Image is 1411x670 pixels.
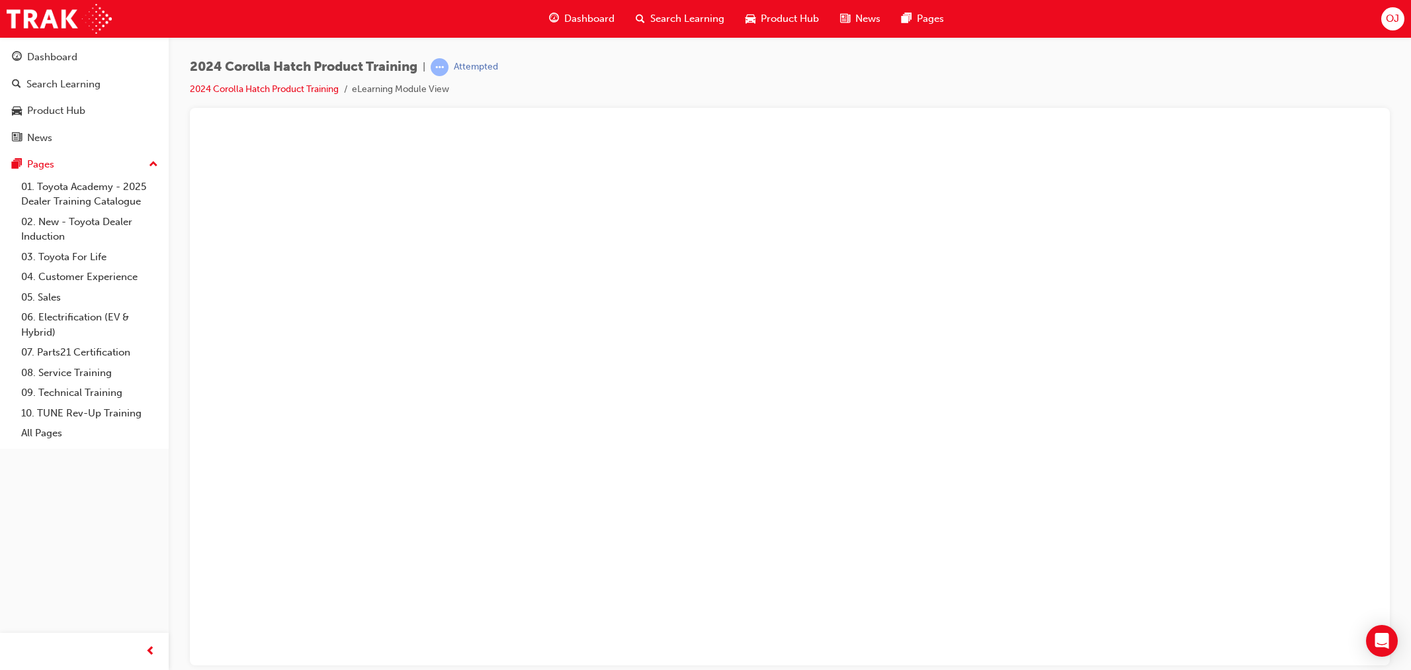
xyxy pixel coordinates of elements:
[16,287,163,308] a: 05. Sales
[12,52,22,64] span: guage-icon
[5,152,163,177] button: Pages
[16,363,163,383] a: 08. Service Training
[761,11,819,26] span: Product Hub
[423,60,425,75] span: |
[12,159,22,171] span: pages-icon
[16,403,163,424] a: 10. TUNE Rev-Up Training
[149,156,158,173] span: up-icon
[27,157,54,172] div: Pages
[917,11,944,26] span: Pages
[538,5,625,32] a: guage-iconDashboard
[16,342,163,363] a: 07. Parts21 Certification
[146,644,155,660] span: prev-icon
[190,60,417,75] span: 2024 Corolla Hatch Product Training
[16,383,163,403] a: 09. Technical Training
[5,45,163,70] a: Dashboard
[625,5,735,32] a: search-iconSearch Learning
[352,82,449,97] li: eLearning Module View
[27,103,85,119] div: Product Hub
[16,423,163,444] a: All Pages
[855,11,880,26] span: News
[840,11,850,27] span: news-icon
[7,4,112,34] img: Trak
[190,83,339,95] a: 2024 Corolla Hatch Product Training
[26,77,101,92] div: Search Learning
[564,11,615,26] span: Dashboard
[431,58,449,76] span: learningRecordVerb_ATTEMPT-icon
[5,126,163,150] a: News
[16,177,163,212] a: 01. Toyota Academy - 2025 Dealer Training Catalogue
[746,11,755,27] span: car-icon
[16,247,163,267] a: 03. Toyota For Life
[902,11,912,27] span: pages-icon
[5,72,163,97] a: Search Learning
[12,79,21,91] span: search-icon
[16,267,163,287] a: 04. Customer Experience
[27,50,77,65] div: Dashboard
[735,5,830,32] a: car-iconProduct Hub
[1366,625,1398,657] div: Open Intercom Messenger
[5,42,163,152] button: DashboardSearch LearningProduct HubNews
[830,5,891,32] a: news-iconNews
[636,11,645,27] span: search-icon
[454,61,498,73] div: Attempted
[5,99,163,123] a: Product Hub
[12,132,22,144] span: news-icon
[1381,7,1404,30] button: OJ
[549,11,559,27] span: guage-icon
[27,130,52,146] div: News
[12,105,22,117] span: car-icon
[1386,11,1399,26] span: OJ
[16,307,163,342] a: 06. Electrification (EV & Hybrid)
[891,5,955,32] a: pages-iconPages
[16,212,163,247] a: 02. New - Toyota Dealer Induction
[650,11,724,26] span: Search Learning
